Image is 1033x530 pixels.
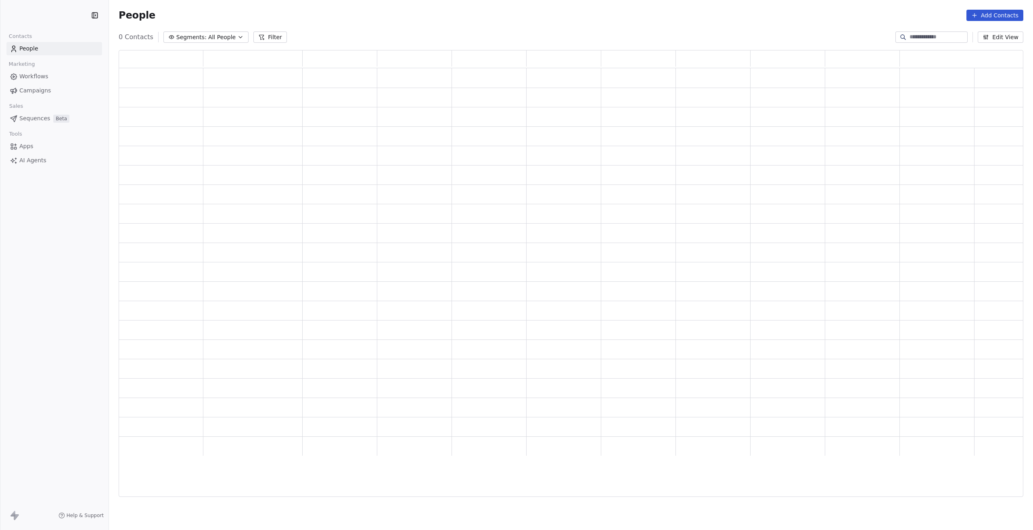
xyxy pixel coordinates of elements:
button: Add Contacts [966,10,1023,21]
span: Workflows [19,72,48,81]
a: SequencesBeta [6,112,102,125]
a: AI Agents [6,154,102,167]
span: AI Agents [19,156,46,165]
span: Beta [53,115,69,123]
span: All People [208,33,236,42]
span: Sales [6,100,27,112]
span: Help & Support [67,512,104,519]
a: People [6,42,102,55]
a: Help & Support [59,512,104,519]
span: Apps [19,142,33,151]
span: People [119,9,155,21]
button: Edit View [978,31,1023,43]
a: Workflows [6,70,102,83]
span: Sequences [19,114,50,123]
span: Contacts [5,30,36,42]
div: grid [119,68,1024,497]
span: 0 Contacts [119,32,153,42]
span: People [19,44,38,53]
span: Segments: [176,33,207,42]
span: Campaigns [19,86,51,95]
span: Tools [6,128,25,140]
span: Marketing [5,58,38,70]
a: Apps [6,140,102,153]
button: Filter [253,31,287,43]
a: Campaigns [6,84,102,97]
